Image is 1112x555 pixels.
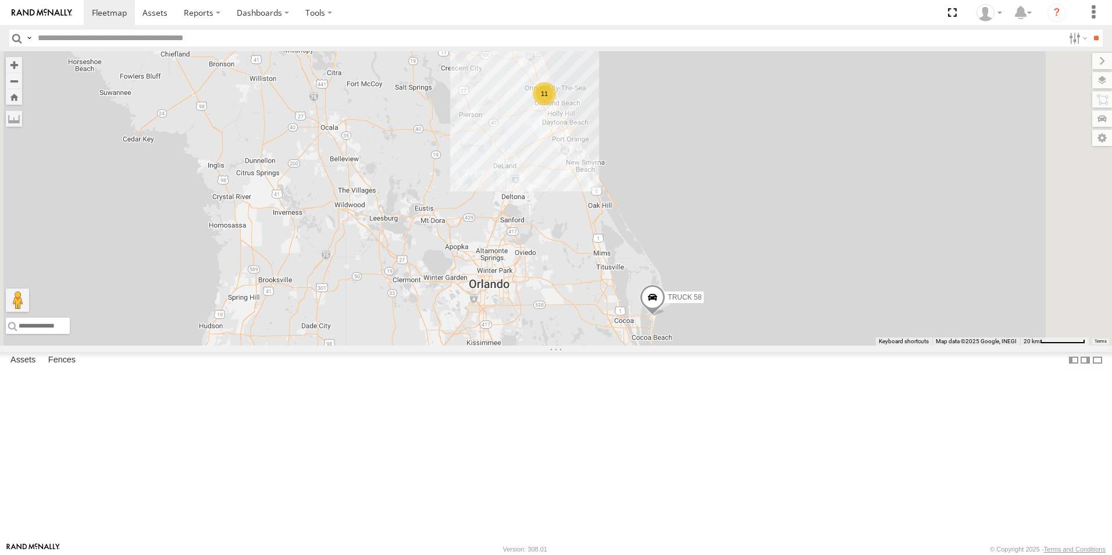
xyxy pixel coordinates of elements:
[879,337,929,346] button: Keyboard shortcuts
[990,546,1106,553] div: © Copyright 2025 -
[6,73,22,89] button: Zoom out
[1047,3,1066,22] i: ?
[936,338,1017,344] span: Map data ©2025 Google, INEGI
[6,543,60,555] a: Visit our Website
[24,30,34,47] label: Search Query
[6,57,22,73] button: Zoom in
[1079,352,1091,369] label: Dock Summary Table to the Right
[6,89,22,105] button: Zoom Home
[972,4,1006,22] div: Thomas Crowe
[1068,352,1079,369] label: Dock Summary Table to the Left
[1092,130,1112,146] label: Map Settings
[5,352,41,368] label: Assets
[1095,339,1107,344] a: Terms (opens in new tab)
[1024,338,1040,344] span: 20 km
[1064,30,1089,47] label: Search Filter Options
[533,82,556,105] div: 11
[1092,352,1103,369] label: Hide Summary Table
[42,352,81,368] label: Fences
[6,289,29,312] button: Drag Pegman onto the map to open Street View
[1020,337,1089,346] button: Map Scale: 20 km per 74 pixels
[668,293,701,301] span: TRUCK 58
[1044,546,1106,553] a: Terms and Conditions
[503,546,547,553] div: Version: 308.01
[12,9,72,17] img: rand-logo.svg
[6,111,22,127] label: Measure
